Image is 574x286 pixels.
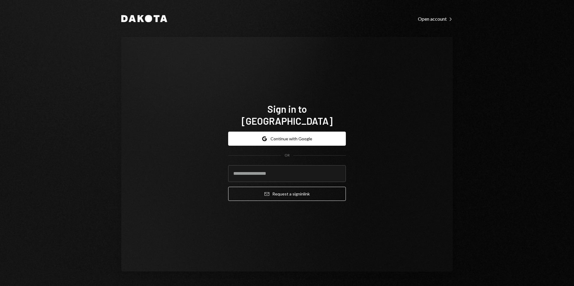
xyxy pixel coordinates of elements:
[285,153,290,158] div: OR
[228,187,346,201] button: Request a signinlink
[418,16,453,22] div: Open account
[418,15,453,22] a: Open account
[228,132,346,146] button: Continue with Google
[228,103,346,127] h1: Sign in to [GEOGRAPHIC_DATA]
